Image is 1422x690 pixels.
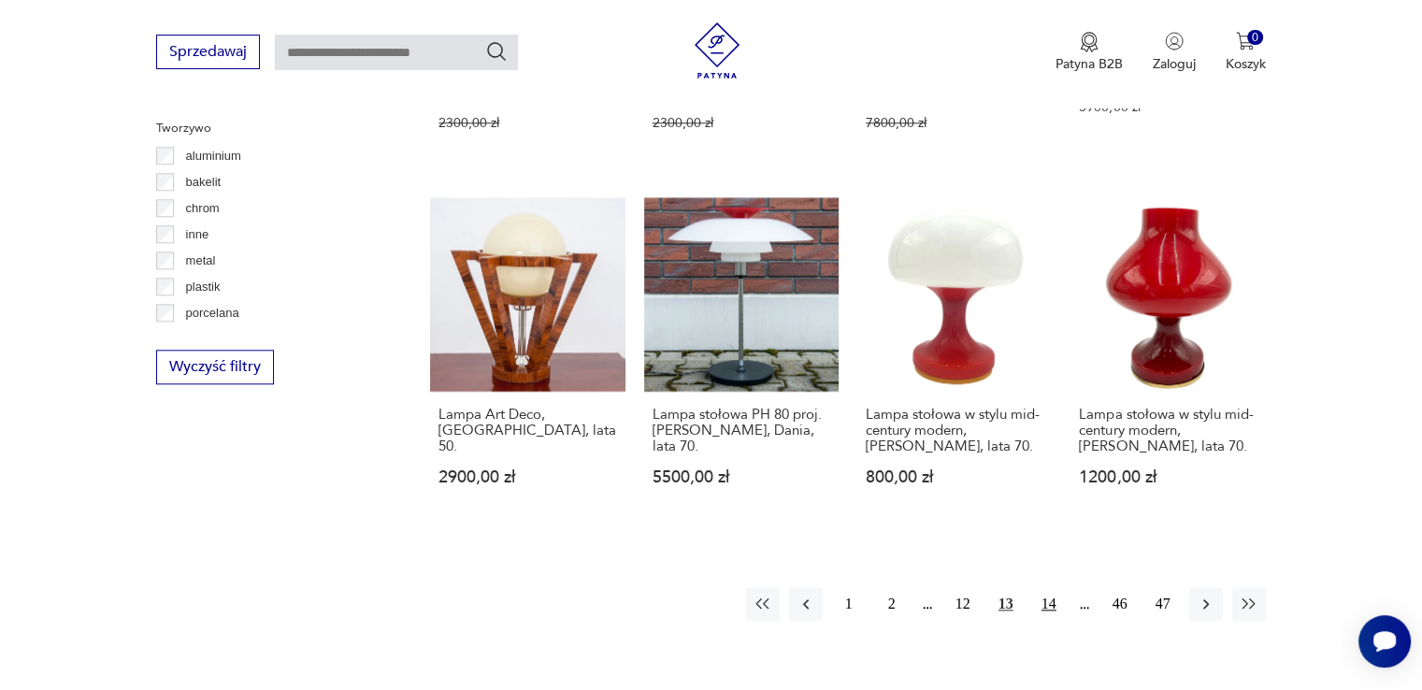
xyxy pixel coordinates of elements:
button: 47 [1146,587,1180,621]
a: Ikona medaluPatyna B2B [1056,32,1123,73]
a: Lampa Art Deco, Polska, lata 50.Lampa Art Deco, [GEOGRAPHIC_DATA], lata 50.2900,00 zł [430,197,625,522]
button: 0Koszyk [1226,32,1266,73]
p: chrom [186,198,220,219]
p: 5900,00 zł [1079,99,1257,115]
p: plastik [186,277,221,297]
p: 800,00 zł [866,469,1043,485]
p: 2300,00 zł [653,115,830,131]
p: bakelit [186,172,222,193]
h3: Lampa Art Deco, [GEOGRAPHIC_DATA], lata 50. [438,407,616,454]
p: inne [186,224,209,245]
button: 14 [1032,587,1066,621]
button: Zaloguj [1153,32,1196,73]
p: porcelana [186,303,239,323]
p: 2900,00 zł [438,469,616,485]
h3: Lampa stołowa PH 80 proj. [PERSON_NAME], Dania, lata 70. [653,407,830,454]
p: 5500,00 zł [653,469,830,485]
button: 13 [989,587,1023,621]
button: 46 [1103,587,1137,621]
a: Lampa stołowa w stylu mid-century modern, S. Tabera, lata 70.Lampa stołowa w stylu mid-century mo... [857,197,1052,522]
p: 1840,00 zł [653,93,830,109]
h3: Lampa stołowa w stylu mid-century modern, [PERSON_NAME], lata 70. [866,407,1043,454]
p: 1840,00 zł [438,93,616,109]
a: Lampa stołowa w stylu mid-century modern, S. Tabery, lata 70.Lampa stołowa w stylu mid-century mo... [1070,197,1265,522]
button: 12 [946,587,980,621]
p: 2300,00 zł [438,115,616,131]
p: 7800,00 zł [866,115,1043,131]
button: Wyczyść filtry [156,350,274,384]
p: porcelit [186,329,225,350]
button: 2 [875,587,909,621]
img: Ikona medalu [1080,32,1099,52]
button: Patyna B2B [1056,32,1123,73]
p: metal [186,251,216,271]
p: Zaloguj [1153,55,1196,73]
img: Ikona koszyka [1236,32,1255,50]
a: Sprzedawaj [156,47,260,60]
p: 1200,00 zł [1079,469,1257,485]
button: 1 [832,587,866,621]
p: Tworzywo [156,118,385,138]
p: Koszyk [1226,55,1266,73]
img: Ikonka użytkownika [1165,32,1184,50]
p: aluminium [186,146,241,166]
p: Patyna B2B [1056,55,1123,73]
p: 6240,00 zł [866,93,1043,109]
h3: Lampa stołowa w stylu mid-century modern, [PERSON_NAME], lata 70. [1079,407,1257,454]
a: Lampa stołowa PH 80 proj. Poul Henningsen, Dania, lata 70.Lampa stołowa PH 80 proj. [PERSON_NAME]... [644,197,839,522]
iframe: Smartsupp widget button [1358,615,1411,668]
button: Sprzedawaj [156,35,260,69]
button: Szukaj [485,40,508,63]
img: Patyna - sklep z meblami i dekoracjami vintage [689,22,745,79]
div: 0 [1247,30,1263,46]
